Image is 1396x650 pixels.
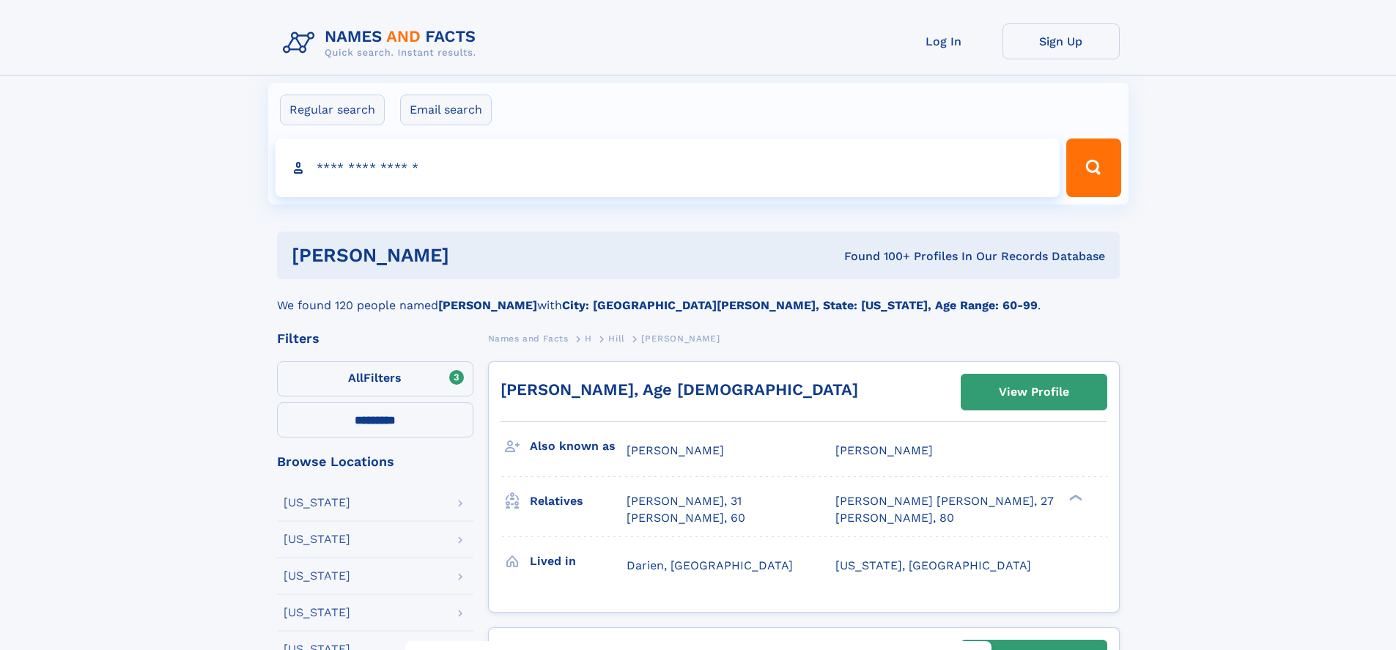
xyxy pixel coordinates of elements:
div: [US_STATE] [284,497,350,509]
a: [PERSON_NAME] [PERSON_NAME], 27 [835,493,1054,509]
div: Found 100+ Profiles In Our Records Database [646,248,1105,265]
h1: [PERSON_NAME] [292,246,647,265]
span: All [348,371,363,385]
span: Darien, [GEOGRAPHIC_DATA] [627,558,793,572]
span: [US_STATE], [GEOGRAPHIC_DATA] [835,558,1031,572]
h3: Lived in [530,549,627,574]
span: [PERSON_NAME] [627,443,724,457]
input: search input [276,139,1060,197]
div: [US_STATE] [284,570,350,582]
h3: Also known as [530,434,627,459]
span: H [585,333,592,344]
label: Regular search [280,95,385,125]
img: Logo Names and Facts [277,23,488,63]
a: View Profile [961,374,1107,410]
div: [US_STATE] [284,533,350,545]
a: [PERSON_NAME], 31 [627,493,742,509]
a: [PERSON_NAME], 80 [835,510,954,526]
span: Hill [608,333,624,344]
a: Names and Facts [488,329,569,347]
div: Browse Locations [277,455,473,468]
a: Log In [885,23,1002,59]
span: [PERSON_NAME] [835,443,933,457]
label: Filters [277,361,473,396]
div: [US_STATE] [284,607,350,618]
label: Email search [400,95,492,125]
b: City: [GEOGRAPHIC_DATA][PERSON_NAME], State: [US_STATE], Age Range: 60-99 [562,298,1038,312]
button: Search Button [1066,139,1120,197]
a: Sign Up [1002,23,1120,59]
a: H [585,329,592,347]
b: [PERSON_NAME] [438,298,537,312]
a: [PERSON_NAME], 60 [627,510,745,526]
div: Filters [277,332,473,345]
span: [PERSON_NAME] [641,333,720,344]
h3: Relatives [530,489,627,514]
div: We found 120 people named with . [277,279,1120,314]
a: [PERSON_NAME], Age [DEMOGRAPHIC_DATA] [501,380,858,399]
div: ❯ [1066,493,1083,503]
div: View Profile [999,375,1069,409]
a: Hill [608,329,624,347]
